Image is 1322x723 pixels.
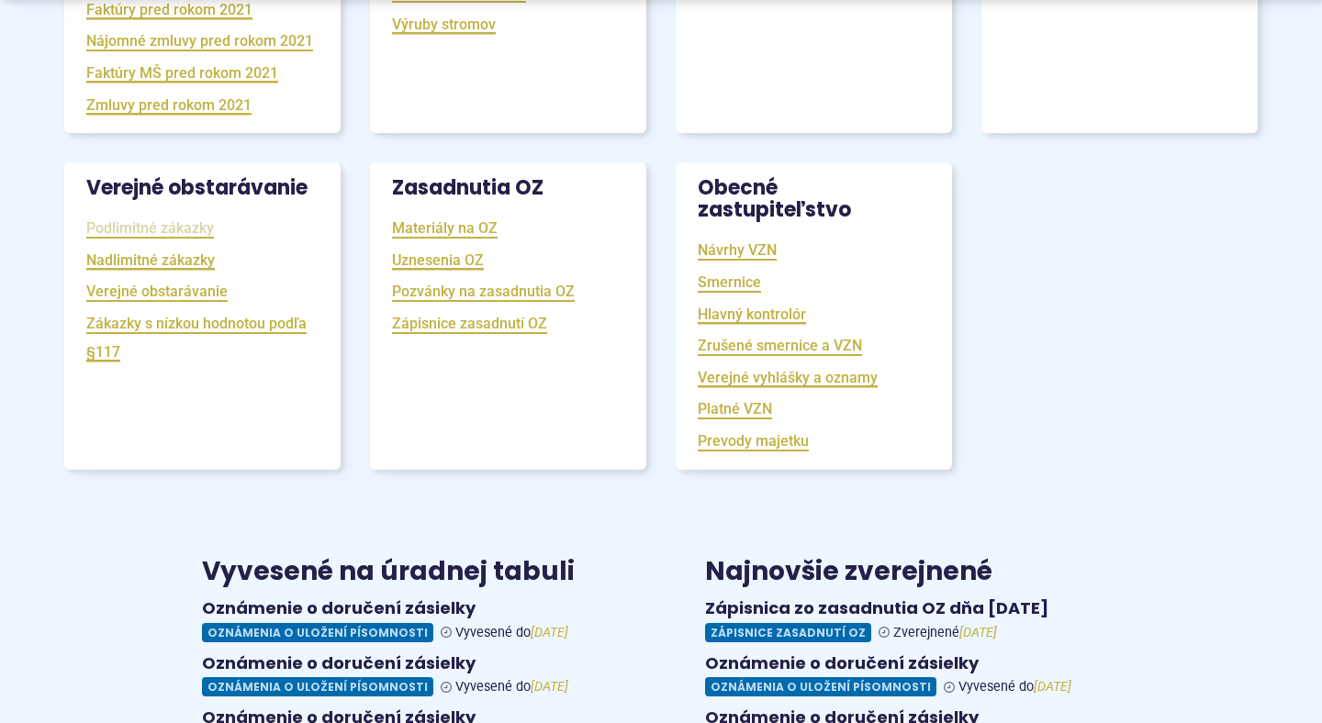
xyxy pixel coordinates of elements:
a: Smernice [698,272,761,293]
a: Oznámenie o doručení zásielky Oznámenia o uložení písomnosti Vyvesené do[DATE] [202,653,617,697]
a: Zápisnica zo zasadnutia OZ dňa [DATE] Zápisnice zasadnutí OZ Zverejnené[DATE] [705,598,1120,642]
a: Zmluvy pred rokom 2021 [86,95,252,116]
a: Prevody majetku [698,430,809,451]
a: Verejné obstarávanie [86,281,228,302]
h3: Vyvesené na úradnej tabuli [202,558,617,586]
a: Materiály na OZ [392,217,498,239]
a: Hlavný kontrolór [698,304,806,325]
h4: Zápisnica zo zasadnutia OZ dňa [DATE] [705,598,1120,619]
a: Nájomné zmluvy pred rokom 2021 [86,30,313,51]
a: Platné VZN [698,398,772,419]
a: Oznámenie o doručení zásielky Oznámenia o uložení písomnosti Vyvesené do[DATE] [705,653,1120,697]
a: Zákazky s nízkou hodnotou podľa §117 [86,313,307,362]
a: Podlimitné zákazky [86,217,214,239]
a: Výruby stromov [392,14,496,35]
h3: Najnovšie zverejnené [705,558,1120,586]
h3: Zasadnutia OZ [370,162,646,214]
h3: Verejné obstarávanie [64,162,341,214]
h4: Oznámenie o doručení zásielky [202,598,617,619]
a: Pozvánky na zasadnutia OZ [392,281,575,302]
a: Verejné vyhlášky a oznamy [698,367,878,388]
a: Faktúry MŠ pred rokom 2021 [86,62,278,83]
h4: Oznámenie o doručení zásielky [705,653,1120,674]
h4: Oznámenie o doručení zásielky [202,653,617,674]
a: Zrušené smernice a VZN [698,335,862,356]
a: Uznesenia OZ [392,250,484,271]
a: Návrhy VZN [698,239,777,261]
a: Oznámenie o doručení zásielky Oznámenia o uložení písomnosti Vyvesené do[DATE] [202,598,617,642]
h3: Obecné zastupiteľstvo [676,162,952,236]
a: Zápisnice zasadnutí OZ [392,313,547,334]
a: Nadlimitné zákazky [86,250,215,271]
